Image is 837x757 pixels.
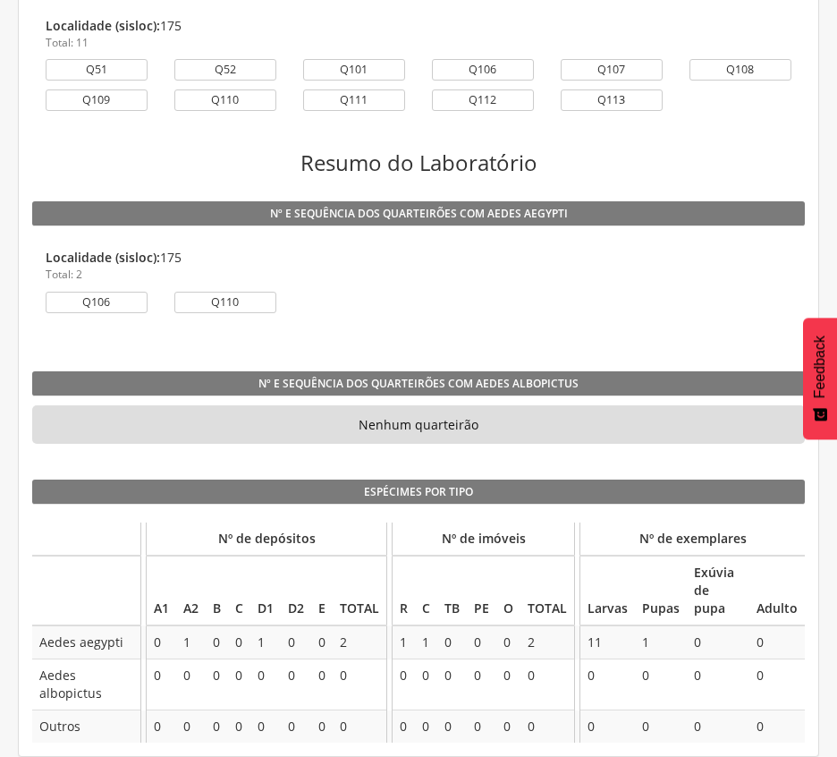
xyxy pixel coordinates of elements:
td: 0 [176,710,206,744]
td: Aedes albopictus [32,659,141,710]
div: Q112 [432,89,534,111]
td: 0 [437,659,467,710]
th: Adulto [749,556,805,625]
th: D2 [281,556,311,625]
td: 0 [311,625,333,659]
div: Q106 [46,292,148,313]
div: Q101 [303,59,405,81]
td: 0 [147,659,177,710]
td: 0 [437,625,467,659]
td: 1 [415,625,437,659]
li: Nenhum quarteirão [32,405,805,445]
th: Pupas [635,556,687,625]
td: 0 [580,710,636,744]
th: TB [437,556,467,625]
div: Q52 [174,59,276,81]
td: 0 [176,659,206,710]
th: E [311,556,333,625]
th: Larvas [580,556,636,625]
th: A2 [176,556,206,625]
td: 0 [437,710,467,744]
td: 0 [393,659,416,710]
td: 0 [281,710,311,744]
div: Q107 [561,59,663,81]
td: 0 [520,710,575,744]
td: 0 [415,710,437,744]
td: 0 [250,710,281,744]
td: 0 [496,625,520,659]
div: Q109 [46,89,148,111]
th: R [393,556,416,625]
div: Q51 [46,59,148,81]
div: 175 [46,17,791,50]
td: 0 [496,659,520,710]
td: 0 [311,710,333,744]
td: 0 [749,625,805,659]
td: 1 [176,625,206,659]
span: Feedback [812,336,828,398]
div: 175 [46,249,791,282]
td: 0 [311,659,333,710]
th: O [496,556,520,625]
legend: Espécimes por tipo [32,480,805,505]
strong: Localidade (sisloc): [46,17,160,34]
td: 0 [580,659,636,710]
th: Nº de depósitos [147,523,387,556]
td: 0 [206,625,228,659]
th: Nº de imóveis [393,523,575,556]
p: Total: 11 [46,35,791,50]
th: B [206,556,228,625]
td: 0 [228,710,250,744]
td: 0 [281,659,311,710]
div: Q111 [303,89,405,111]
td: 2 [333,625,387,659]
td: 0 [206,659,228,710]
td: 0 [415,659,437,710]
td: 0 [467,710,496,744]
legend: Nº e sequência dos quarteirões com Aedes aegypti [32,201,805,226]
td: 0 [333,710,387,744]
td: 0 [687,659,749,710]
td: 0 [687,625,749,659]
th: C [228,556,250,625]
th: C [415,556,437,625]
th: TOTAL [333,556,387,625]
th: Exúvia de pupa [687,556,749,625]
div: Q110 [174,292,276,313]
td: 0 [250,659,281,710]
th: A1 [147,556,177,625]
div: Q106 [432,59,534,81]
td: 0 [467,659,496,710]
td: 0 [333,659,387,710]
td: Aedes aegypti [32,625,141,659]
div: Q110 [174,89,276,111]
td: 0 [281,625,311,659]
td: 0 [228,625,250,659]
p: Total: 2 [46,267,791,282]
td: 0 [147,625,177,659]
td: 0 [520,659,575,710]
th: TOTAL [520,556,575,625]
td: 0 [228,659,250,710]
td: 0 [687,710,749,744]
legend: Nº e sequência dos quarteirões com Aedes albopictus [32,371,805,396]
td: 0 [496,710,520,744]
th: PE [467,556,496,625]
strong: Localidade (sisloc): [46,249,160,266]
td: 0 [635,659,687,710]
td: 11 [580,625,636,659]
td: 0 [147,710,177,744]
h3: Resumo do Laboratório [32,151,805,174]
td: 1 [393,625,416,659]
button: Feedback - Mostrar pesquisa [803,318,837,439]
td: 0 [749,659,805,710]
td: 1 [635,625,687,659]
th: D1 [250,556,281,625]
div: Q108 [689,59,791,81]
td: 0 [206,710,228,744]
td: 0 [393,710,416,744]
td: Outros [32,710,141,744]
td: 0 [749,710,805,744]
div: Q113 [561,89,663,111]
td: 1 [250,625,281,659]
